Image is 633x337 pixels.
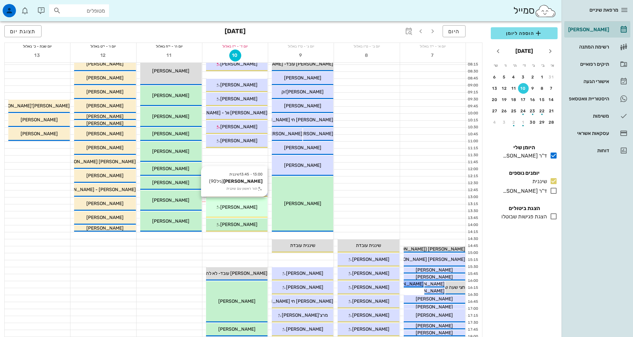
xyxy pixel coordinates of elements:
span: [PERSON_NAME] [352,298,389,304]
span: [PERSON_NAME] [152,180,189,185]
button: 27 [489,106,500,116]
div: 14:30 [466,236,479,242]
span: היום [448,28,460,35]
div: יום ג׳ - ט״ז באלול [268,43,334,50]
div: 08:30 [466,69,479,74]
div: 17:30 [466,320,479,326]
span: תג [20,5,24,9]
button: 10 [518,83,529,94]
th: ו׳ [501,60,509,71]
span: [PERSON_NAME] [86,131,124,137]
button: תצוגת יום [4,25,42,37]
span: [PERSON_NAME] [220,204,258,210]
th: ד׳ [520,60,528,71]
div: 7 [546,86,557,91]
span: [PERSON_NAME] [86,121,124,126]
div: 11:30 [466,153,479,158]
div: 11 [508,86,519,91]
div: 10:45 [466,132,479,137]
span: [PERSON_NAME] [86,215,124,220]
a: היסטוריית וואטסאפ [564,91,630,107]
span: [PERSON_NAME] [416,274,453,280]
div: 6 [489,75,500,79]
div: 3 [518,75,529,79]
div: 10 [518,86,529,91]
div: 4 [489,120,500,125]
div: 5 [499,75,510,79]
button: 28 [546,117,557,128]
button: 24 [518,106,529,116]
th: ש׳ [491,60,500,71]
span: 8 [361,53,373,58]
a: עסקאות אשראי [564,125,630,141]
span: [PERSON_NAME] - [PERSON_NAME] [57,187,136,192]
div: 13 [489,86,500,91]
div: 08:45 [466,76,479,81]
button: הוספה ליומן [491,27,558,39]
a: רשימת המתנה [564,39,630,55]
span: [PERSON_NAME] [152,197,189,203]
div: 9 [527,86,538,91]
th: ב׳ [539,60,547,71]
span: [PERSON_NAME] [416,312,453,318]
div: 16:45 [466,299,479,305]
div: 28 [546,120,557,125]
div: 26 [499,109,510,113]
div: 09:00 [466,83,479,88]
div: 21 [546,109,557,113]
span: [PERSON_NAME] [218,298,256,304]
span: [PERSON_NAME] [220,124,258,130]
div: יום א׳ - י״ד באלול [400,43,466,50]
div: 3 [499,120,510,125]
button: 8 [537,83,548,94]
div: היסטוריית וואטסאפ [567,96,609,101]
span: [PERSON_NAME] [220,96,258,102]
span: 11 [163,53,175,58]
button: 9 [295,50,307,61]
div: 13:15 [466,201,479,207]
span: [PERSON_NAME] [284,75,321,81]
button: 16 [527,94,538,105]
span: [PERSON_NAME] [352,257,389,262]
div: 30 [527,120,538,125]
span: [PERSON_NAME] [21,131,58,137]
div: 15:00 [466,250,479,256]
span: [PERSON_NAME] [416,304,453,310]
button: 1 [518,117,529,128]
img: SmileCloud logo [535,4,556,18]
span: [PERSON_NAME] [352,271,389,276]
span: [PERSON_NAME] [352,284,389,290]
div: 16:15 [466,285,479,291]
span: [PERSON_NAME] [416,330,453,336]
span: [PERSON_NAME] [352,326,389,332]
a: דוחות [564,143,630,159]
span: [PERSON_NAME] [152,149,189,154]
span: [PERSON_NAME] [265,131,302,137]
span: [PERSON_NAME] [86,145,124,151]
button: 13 [489,83,500,94]
span: [PERSON_NAME] [407,281,445,287]
button: 2 [527,72,538,82]
div: שיננית [530,177,547,185]
div: 22 [537,109,548,113]
span: מרפאת שיניים [589,7,618,13]
div: 10:00 [466,111,479,116]
a: משימות [564,108,630,124]
h4: היומן שלי [491,144,558,152]
div: 14:00 [466,222,479,228]
div: 17:15 [466,313,479,319]
span: [PERSON_NAME] [416,323,453,329]
a: [PERSON_NAME] [564,22,630,38]
span: [PERSON_NAME] [152,166,189,171]
div: 09:45 [466,104,479,109]
button: 3 [518,72,529,82]
span: [PERSON_NAME]'וק [281,89,324,95]
span: [PERSON_NAME] [152,114,189,119]
span: [PERSON_NAME] [220,82,258,88]
div: רשימת המתנה [567,44,609,50]
span: [PERSON_NAME] [284,103,321,109]
button: 12 [499,83,510,94]
span: [PERSON_NAME] [86,225,124,231]
button: היום [443,25,466,37]
button: 9 [527,83,538,94]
